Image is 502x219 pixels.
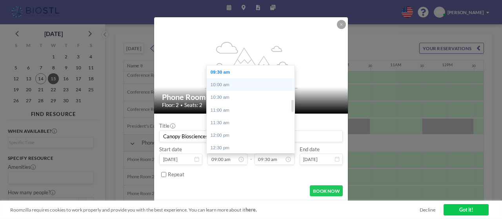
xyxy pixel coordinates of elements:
div: 10:30 am [207,91,295,103]
div: 11:00 am [207,104,295,116]
h2: Phone Room 227 [162,92,341,102]
label: End date [300,146,320,153]
div: 09:30 am [207,66,295,78]
span: - [250,148,252,162]
a: Decline [420,207,435,213]
div: 10:00 am [207,78,295,91]
span: Seats: 2 [184,102,202,109]
label: Start date [159,146,182,153]
input: Victoria's reservation [160,131,342,142]
button: BOOK NOW [310,185,342,196]
span: • [180,103,183,107]
div: 12:00 pm [207,129,295,141]
a: Got it! [444,204,489,215]
label: Title [159,123,175,129]
div: 12:30 pm [207,141,295,154]
div: 11:30 am [207,116,295,129]
span: Roomzilla requires cookies to work properly and provide you with the best experience. You can lea... [10,207,420,213]
label: Repeat [168,171,184,178]
a: here. [246,207,257,213]
span: Floor: 2 [162,102,179,109]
